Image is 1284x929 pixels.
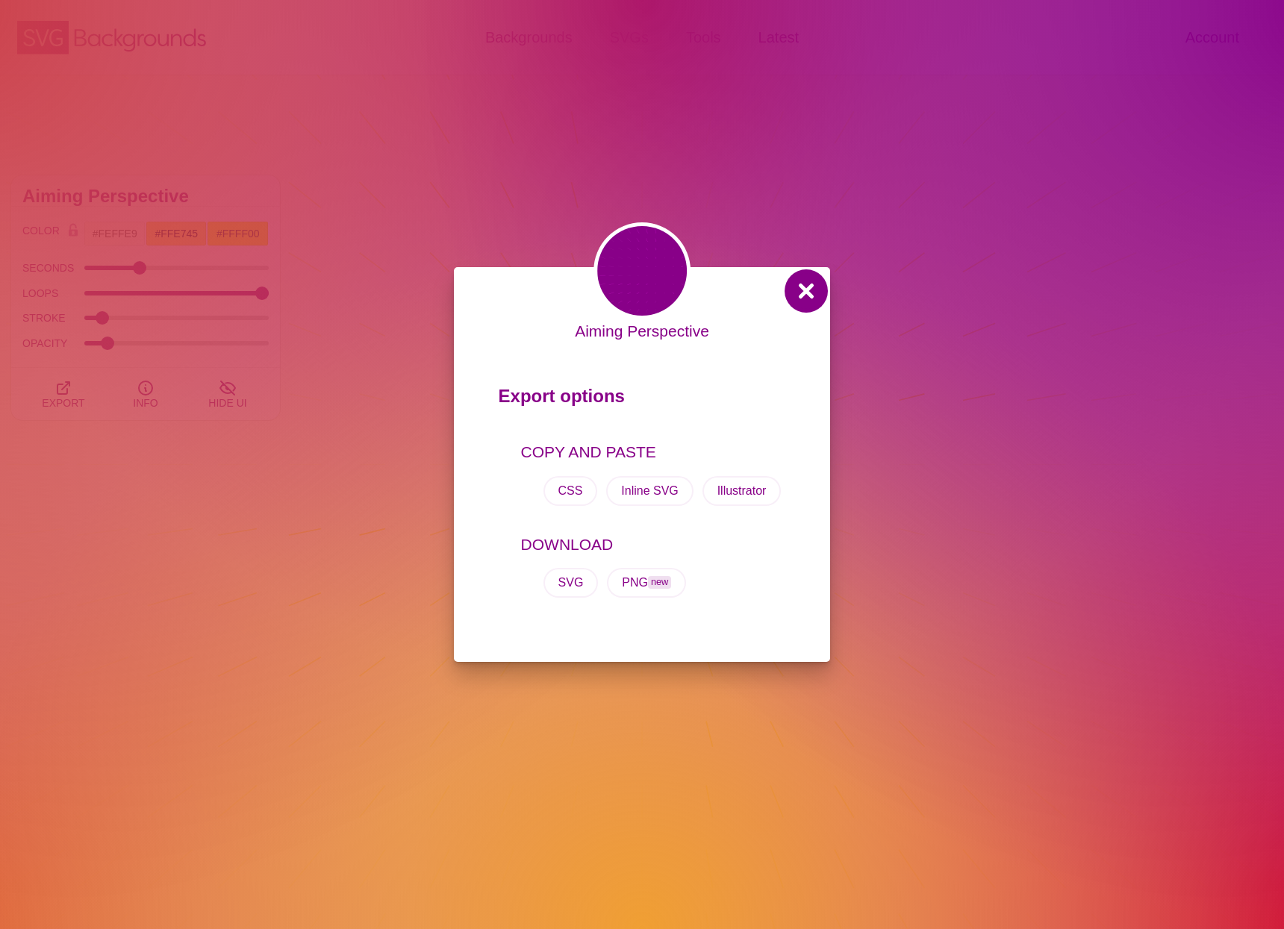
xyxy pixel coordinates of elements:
p: Aiming Perspective [575,319,709,343]
p: COPY AND PASTE [521,440,786,464]
p: DOWNLOAD [521,533,786,557]
button: Illustrator [702,476,782,506]
button: PNGnew [607,568,686,598]
button: SVG [543,568,599,598]
img: Aiming perspective line motion grid [593,222,691,319]
p: Export options [499,379,786,421]
button: CSS [543,476,598,506]
button: Inline SVG [606,476,693,506]
span: new [648,576,671,589]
